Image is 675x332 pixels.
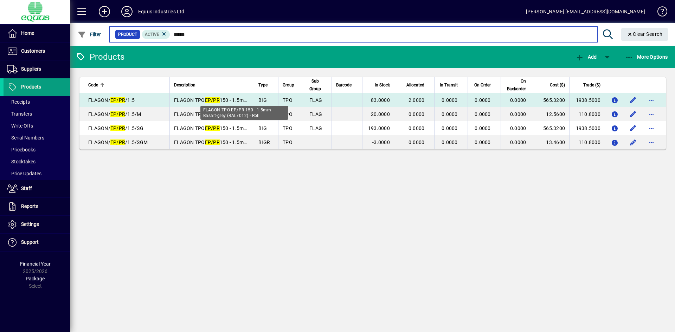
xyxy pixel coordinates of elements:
span: Receipts [7,99,30,105]
em: EP/PR [110,125,125,131]
em: EP/PR [110,111,125,117]
a: Receipts [4,96,70,108]
td: 565.3200 [536,93,569,107]
span: BIGR [258,139,270,145]
span: Reports [21,203,38,209]
span: FLAGON TPO 150 - 1.5mm (By the Lineal Metre) Basalt-grey [174,111,323,117]
span: Pricebooks [7,147,36,152]
span: Code [88,81,98,89]
span: BIG [258,97,267,103]
span: FLAGON/ /1.5/SG [88,125,143,131]
span: Sub Group [309,77,321,93]
a: Write Offs [4,120,70,132]
span: 83.0000 [371,97,390,103]
div: On Backorder [505,77,533,93]
td: 110.8000 [569,135,605,149]
span: Stocktakes [7,159,36,164]
div: Type [258,81,274,89]
td: 1938.5000 [569,93,605,107]
button: Add [574,51,598,63]
a: Customers [4,43,70,60]
button: More options [646,123,657,134]
span: FLAG [309,111,322,117]
span: Customers [21,48,45,54]
span: Transfers [7,111,32,117]
span: FLAGON/ /1.5/M [88,111,141,117]
span: Type [258,81,268,89]
span: Cost ($) [550,81,565,89]
a: Support [4,234,70,251]
span: On Backorder [505,77,526,93]
span: Support [21,239,39,245]
span: Group [283,81,294,89]
span: Financial Year [20,261,51,267]
a: Price Updates [4,168,70,180]
em: EP/PR [110,139,125,145]
div: Allocated [404,81,431,89]
span: 0.0000 [475,111,491,117]
span: 0.0000 [475,97,491,103]
span: 0.0000 [442,111,458,117]
button: More Options [623,51,670,63]
span: Write Offs [7,123,33,129]
span: FLAG [309,125,322,131]
span: BIG [258,125,267,131]
span: 193.0000 [368,125,390,131]
span: 0.0000 [409,125,425,131]
div: Products [76,51,124,63]
em: EP/PR [110,97,125,103]
div: On Order [472,81,497,89]
span: On Order [474,81,491,89]
button: Edit [628,137,639,148]
button: Edit [628,109,639,120]
a: Knowledge Base [652,1,666,24]
span: Allocated [406,81,424,89]
span: Suppliers [21,66,41,72]
div: Barcode [336,81,358,89]
span: FLAGON/ /1.5/SGM [88,139,148,145]
span: 0.0000 [475,139,491,145]
button: Add [93,5,116,18]
span: 0.0000 [409,139,425,145]
div: Equus Industries Ltd [138,6,185,17]
div: Sub Group [309,77,327,93]
span: 0.0000 [409,111,425,117]
button: More options [646,137,657,148]
span: 0.0000 [442,97,458,103]
button: Clear [621,28,668,41]
span: 0.0000 [442,139,458,145]
span: FLAGON TPO 150 - 1.5mm - Sand-grey (FGF) - Roll [174,125,301,131]
span: Products [21,84,41,90]
div: Code [88,81,148,89]
span: TPO [283,139,292,145]
td: 12.5600 [536,107,569,121]
div: In Stock [367,81,396,89]
button: Profile [116,5,138,18]
td: 110.8000 [569,107,605,121]
div: [PERSON_NAME] [EMAIL_ADDRESS][DOMAIN_NAME] [526,6,645,17]
span: 0.0000 [510,97,526,103]
span: Filter [78,32,101,37]
a: Transfers [4,108,70,120]
span: TPO [283,125,292,131]
mat-chip: Activation Status: Active [142,30,170,39]
span: 20.0000 [371,111,390,117]
div: Description [174,81,250,89]
span: 2.0000 [409,97,425,103]
span: Add [576,54,597,60]
span: Trade ($) [583,81,600,89]
span: Settings [21,221,39,227]
td: 1938.5000 [569,121,605,135]
td: 13.4600 [536,135,569,149]
a: Home [4,25,70,42]
span: Staff [21,185,32,191]
a: Settings [4,216,70,233]
span: In Stock [375,81,390,89]
a: Reports [4,198,70,215]
button: Edit [628,123,639,134]
em: EP/PR [205,139,220,145]
div: FLAGON TPO EP/PR 150 - 1.5mm - Basalt-grey (RAL7012) - Roll [200,106,288,120]
button: Edit [628,95,639,106]
span: Clear Search [627,31,663,37]
span: Price Updates [7,171,41,176]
